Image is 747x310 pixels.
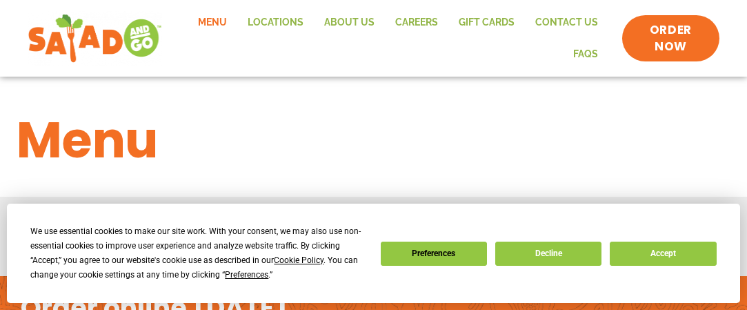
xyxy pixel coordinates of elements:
[381,242,487,266] button: Preferences
[7,204,740,303] div: Cookie Consent Prompt
[274,255,323,265] span: Cookie Policy
[17,103,730,177] h1: Menu
[525,7,608,39] a: Contact Us
[610,242,716,266] button: Accept
[237,7,314,39] a: Locations
[188,7,237,39] a: Menu
[225,270,268,280] span: Preferences
[28,11,162,66] img: new-SAG-logo-768×292
[622,15,719,62] a: ORDER NOW
[30,224,363,282] div: We use essential cookies to make our site work. With your consent, we may also use non-essential ...
[314,7,385,39] a: About Us
[385,7,448,39] a: Careers
[495,242,601,266] button: Decline
[563,39,608,70] a: FAQs
[636,22,706,55] span: ORDER NOW
[448,7,525,39] a: GIFT CARDS
[176,7,608,70] nav: Menu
